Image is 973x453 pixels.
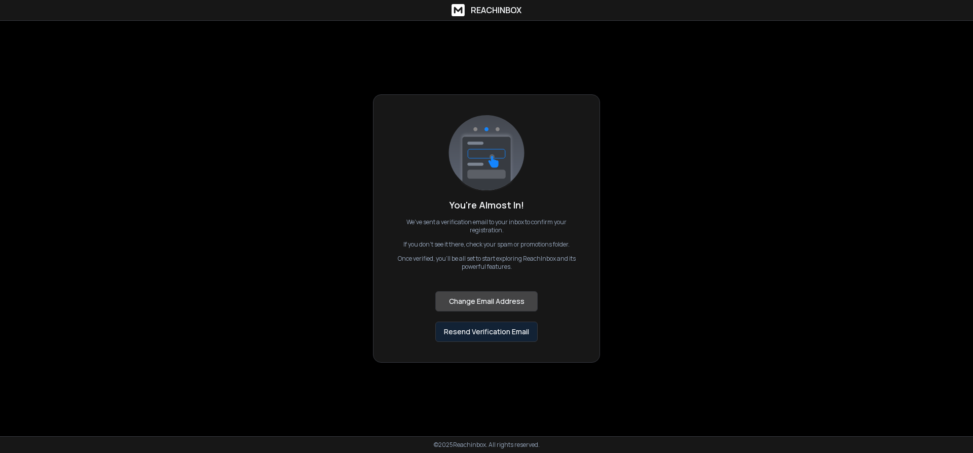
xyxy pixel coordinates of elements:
[435,322,538,342] button: Resend Verification Email
[448,115,525,192] img: logo
[452,4,521,16] a: ReachInbox
[471,4,521,16] h1: ReachInbox
[450,198,524,212] h1: You're Almost In!
[403,240,570,249] p: If you don't see it there, check your spam or promotions folder.
[394,218,579,234] p: We've sent a verification email to your inbox to confirm your registration.
[394,255,579,271] p: Once verified, you’ll be all set to start exploring ReachInbox and its powerful features.
[434,441,540,449] p: © 2025 Reachinbox. All rights reserved.
[435,291,538,311] button: Change Email Address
